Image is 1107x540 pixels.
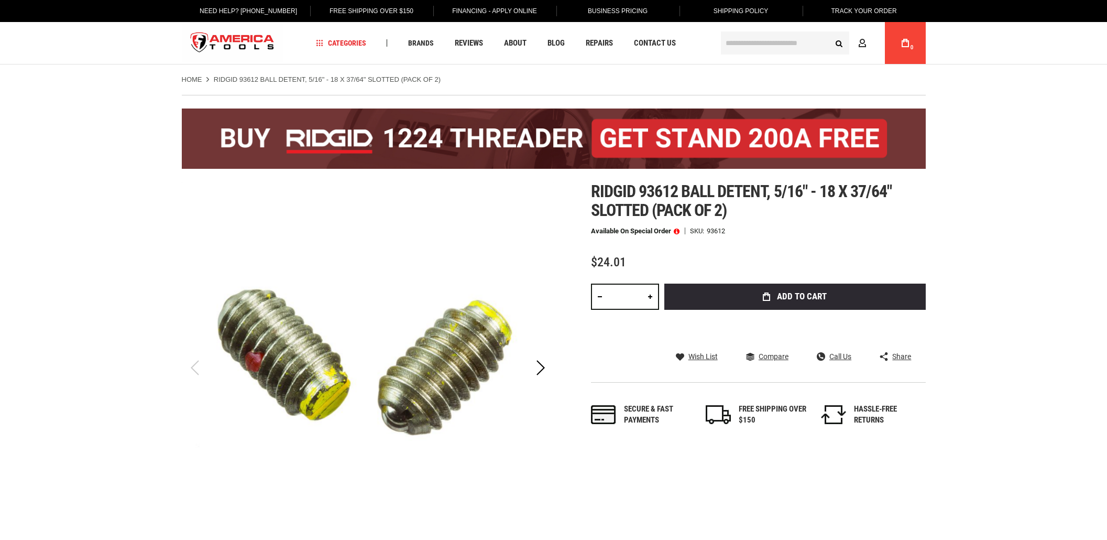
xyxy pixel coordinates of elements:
[777,292,827,301] span: Add to Cart
[634,39,676,47] span: Contact Us
[690,228,707,234] strong: SKU
[664,284,926,310] button: Add to Cart
[821,405,846,424] img: returns
[450,36,488,50] a: Reviews
[629,36,681,50] a: Contact Us
[182,24,283,63] img: America Tools
[829,353,851,360] span: Call Us
[311,36,371,50] a: Categories
[624,404,692,426] div: Secure & fast payments
[182,24,283,63] a: store logo
[214,75,441,83] strong: RIDGID 93612 BALL DETENT, 5/16" - 18 X 37/64" SLOTTED (PACK OF 2)
[895,22,915,64] a: 0
[746,352,788,361] a: Compare
[504,39,527,47] span: About
[739,404,807,426] div: FREE SHIPPING OVER $150
[714,7,769,15] span: Shipping Policy
[591,181,892,220] span: Ridgid 93612 ball detent, 5/16" - 18 x 37/64" slotted (pack of 2)
[182,109,926,169] img: BOGO: Buy the RIDGID® 1224 Threader (26092), get the 92467 200A Stand FREE!
[707,228,725,234] div: 93612
[892,353,911,360] span: Share
[829,33,849,53] button: Search
[854,404,922,426] div: HASSLE-FREE RETURNS
[316,39,366,47] span: Categories
[662,313,928,317] iframe: Secure express checkout frame
[591,405,616,424] img: payments
[591,228,679,235] p: Available on Special Order
[408,39,434,47] span: Brands
[455,39,483,47] span: Reviews
[499,36,531,50] a: About
[706,405,731,424] img: shipping
[688,353,718,360] span: Wish List
[911,45,914,50] span: 0
[759,353,788,360] span: Compare
[182,75,202,84] a: Home
[817,352,851,361] a: Call Us
[591,255,626,269] span: $24.01
[586,39,613,47] span: Repairs
[547,39,565,47] span: Blog
[676,352,718,361] a: Wish List
[403,36,439,50] a: Brands
[581,36,618,50] a: Repairs
[543,36,569,50] a: Blog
